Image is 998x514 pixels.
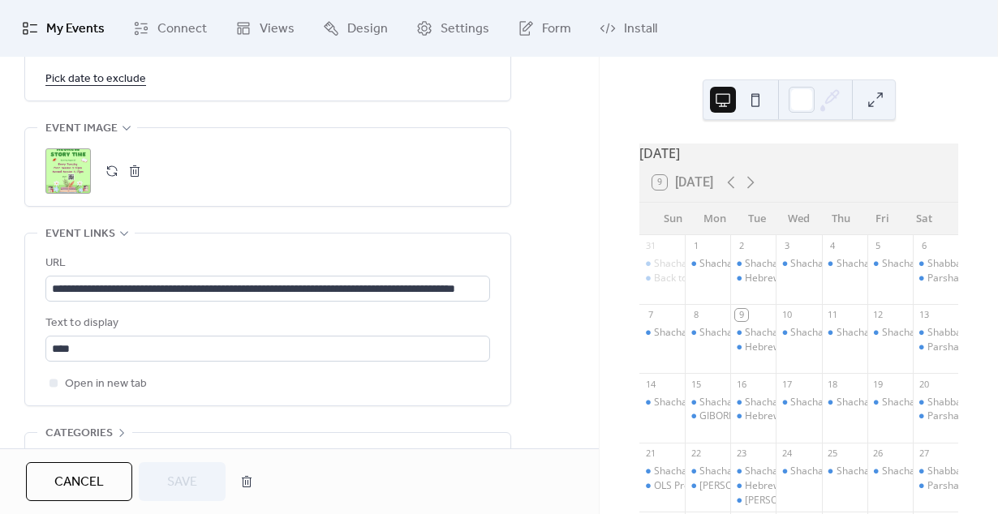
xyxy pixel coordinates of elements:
[730,341,776,354] div: Hebrew Story Time
[827,309,839,321] div: 11
[827,240,839,252] div: 4
[644,448,656,460] div: 21
[790,326,909,340] div: Shacharit Minyan - [DATE]
[639,143,958,163] div: [DATE]
[790,396,909,409] div: Shacharit Minyan - [DATE]
[872,309,884,321] div: 12
[745,272,832,285] div: Hebrew Story Time
[644,240,656,252] div: 31
[745,341,832,354] div: Hebrew Story Time
[918,448,930,460] div: 27
[25,433,510,467] div: •••
[781,309,793,321] div: 10
[867,257,913,271] div: Shacharit Minyan - Friday
[790,465,909,478] div: Shacharit Minyan - [DATE]
[730,479,776,493] div: Hebrew Story Time
[778,203,820,235] div: Wed
[441,19,489,39] span: Settings
[639,272,685,285] div: Back to School Carnival
[776,257,821,271] div: Shacharit Minyan - Wednesday
[624,19,657,39] span: Install
[404,6,501,50] a: Settings
[730,257,776,271] div: Shacharit Minyan - Tuesday
[685,409,730,423] div: GIBOREI AL: Finding the Superhero Within
[730,326,776,340] div: Shacharit Minyan - Tuesday
[654,257,772,271] div: Shacharit Minyan - [DATE]
[913,326,958,340] div: Shabbat Shacharit
[223,6,307,50] a: Views
[862,203,904,235] div: Fri
[872,378,884,390] div: 19
[745,465,863,478] div: Shacharit Minyan - [DATE]
[685,326,730,340] div: Shacharit Minyan - Monday
[822,396,867,409] div: Shacharit Minyan - Thursday
[867,396,913,409] div: Shacharit Minyan - Friday
[822,257,867,271] div: Shacharit Minyan - Thursday
[45,225,115,244] span: Event links
[776,396,821,409] div: Shacharit Minyan - Wednesday
[819,203,862,235] div: Thu
[311,6,400,50] a: Design
[690,448,702,460] div: 22
[918,378,930,390] div: 20
[913,465,958,478] div: Shabbat Shacharit
[913,341,958,354] div: Parsha Text Study
[822,465,867,478] div: Shacharit Minyan - Thursday
[776,326,821,340] div: Shacharit Minyan - Wednesday
[699,257,818,271] div: Shacharit Minyan - [DATE]
[347,19,388,39] span: Design
[685,465,730,478] div: Shacharit Minyan - Monday
[827,448,839,460] div: 25
[781,240,793,252] div: 3
[776,465,821,478] div: Shacharit Minyan - Wednesday
[730,465,776,478] div: Shacharit Minyan - Tuesday
[121,6,219,50] a: Connect
[730,272,776,285] div: Hebrew Story Time
[26,462,132,501] button: Cancel
[699,326,818,340] div: Shacharit Minyan - [DATE]
[730,409,776,423] div: Hebrew Story Time
[699,465,818,478] div: Shacharit Minyan - [DATE]
[639,396,685,409] div: Shacharit Minyan - Sunday
[903,203,945,235] div: Sat
[745,257,863,271] div: Shacharit Minyan - [DATE]
[872,448,884,460] div: 26
[644,378,656,390] div: 14
[45,254,487,273] div: URL
[736,203,778,235] div: Tue
[837,257,955,271] div: Shacharit Minyan - [DATE]
[45,119,118,139] span: Event image
[45,70,146,89] span: Pick date to exclude
[639,465,685,478] div: Shacharit Minyan - Sunday
[45,314,487,333] div: Text to display
[46,19,105,39] span: My Events
[45,424,113,443] span: Categories
[542,19,571,39] span: Form
[699,409,886,423] div: GIBOREI AL: Finding the Superhero Within
[654,465,772,478] div: Shacharit Minyan - [DATE]
[639,257,685,271] div: Shacharit Minyan - Sunday
[730,396,776,409] div: Shacharit Minyan - Tuesday
[639,479,685,493] div: OLS Pre-Rosh Hashanah Children’s Activity
[685,479,730,493] div: Ohel Leah Synagogue Communal Dinner - First Night
[918,309,930,321] div: 13
[45,148,91,194] div: ;
[913,479,958,493] div: Parsha Text Study
[837,326,955,340] div: Shacharit Minyan - [DATE]
[685,257,730,271] div: Shacharit Minyan - Monday
[872,240,884,252] div: 5
[685,396,730,409] div: Shacharit Minyan - Monday
[639,326,685,340] div: Shacharit Minyan - Sunday
[781,378,793,390] div: 17
[654,326,772,340] div: Shacharit Minyan - [DATE]
[745,396,863,409] div: Shacharit Minyan - [DATE]
[587,6,669,50] a: Install
[827,378,839,390] div: 18
[790,257,909,271] div: Shacharit Minyan - [DATE]
[918,240,930,252] div: 6
[837,465,955,478] div: Shacharit Minyan - [DATE]
[735,309,747,321] div: 9
[837,396,955,409] div: Shacharit Minyan - [DATE]
[695,203,737,235] div: Mon
[913,409,958,423] div: Parsha Text Study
